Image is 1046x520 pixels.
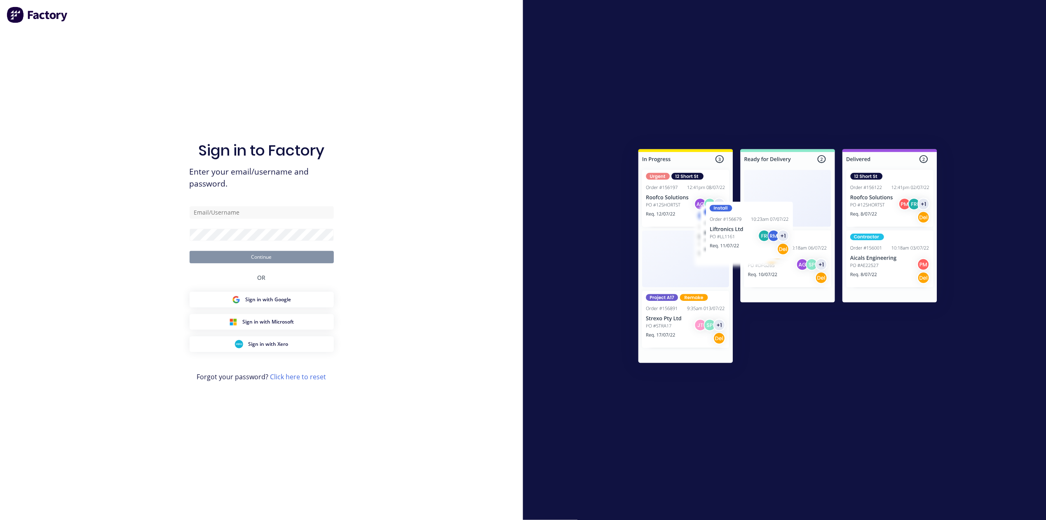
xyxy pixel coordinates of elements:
[190,336,334,352] button: Xero Sign inSign in with Xero
[620,132,955,383] img: Sign in
[232,295,240,304] img: Google Sign in
[258,263,266,292] div: OR
[199,142,325,159] h1: Sign in to Factory
[197,372,326,382] span: Forgot your password?
[190,251,334,263] button: Continue
[270,372,326,381] a: Click here to reset
[235,340,243,348] img: Xero Sign in
[190,166,334,190] span: Enter your email/username and password.
[242,318,294,326] span: Sign in with Microsoft
[190,206,334,219] input: Email/Username
[190,292,334,307] button: Google Sign inSign in with Google
[248,340,288,348] span: Sign in with Xero
[229,318,237,326] img: Microsoft Sign in
[190,314,334,330] button: Microsoft Sign inSign in with Microsoft
[7,7,68,23] img: Factory
[245,296,291,303] span: Sign in with Google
